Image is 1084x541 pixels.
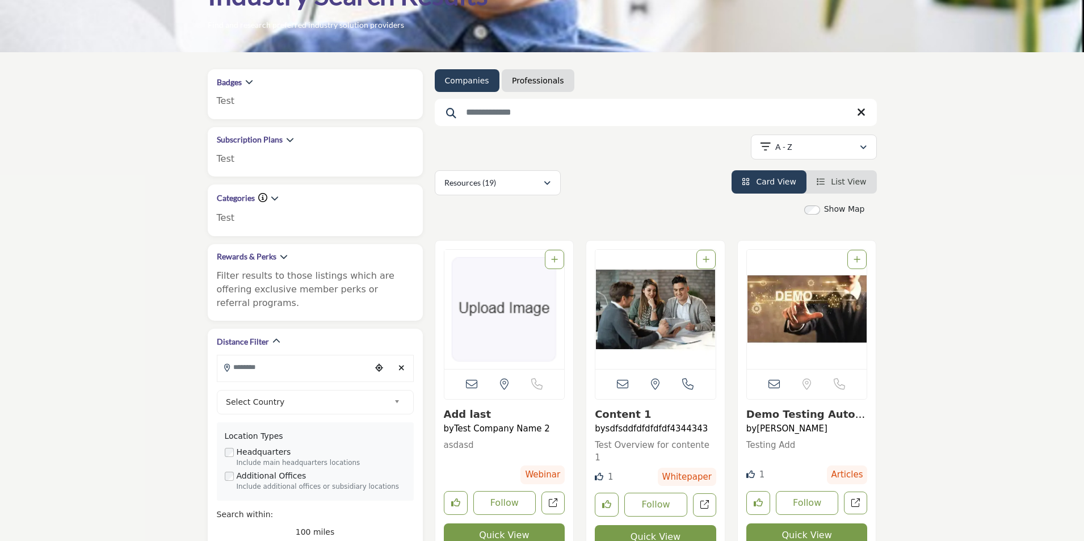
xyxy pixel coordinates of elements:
h2: Rewards & Perks [217,251,276,262]
button: Follow [776,491,839,515]
a: Open Resources [844,492,867,515]
p: Test [217,211,414,225]
a: View Card [742,177,796,186]
a: View details about sfsdf [595,408,651,420]
p: Filter results to those listings which are offering exclusive member perks or referral programs. [217,269,414,310]
i: Open Contact Info [682,379,694,390]
h3: Content 1 [595,408,716,421]
h2: Subscription Plans [217,134,283,145]
span: Whitepaper [658,468,716,487]
a: Test Company Name 2 [454,423,550,434]
div: Choose your current location [371,356,388,380]
span: Select Country [226,395,389,409]
button: Like Resources [746,491,770,515]
button: Like Resources [595,493,619,517]
a: View details about ramson [747,250,867,369]
h3: Add last [444,408,565,421]
div: Location Types [225,430,406,442]
div: Click to view information [258,191,267,205]
a: View details about gdgdgdg123 [444,408,491,420]
span: Card View [756,177,796,186]
span: 1 [759,469,765,480]
a: Add To List For Resource [551,255,558,264]
input: Search Location [217,356,371,378]
a: sdfsddfdfdfdfdf4344343 [606,423,708,434]
label: Headquarters [237,446,291,458]
div: Include additional offices or subsidiary locations [237,482,406,492]
a: Companies [445,75,489,86]
span: 100 miles [296,527,335,536]
label: Additional Offices [237,470,306,482]
div: Include main headquarters locations [237,458,406,468]
a: Testing Add [746,439,868,452]
img: Content 1 listing image [595,250,716,369]
p: A - Z [775,141,792,153]
span: 1 [608,472,614,482]
label: Show Map [824,203,865,215]
img: Demo Testing Automation listing image [747,250,867,369]
button: A - Z [751,135,877,160]
a: [PERSON_NAME] [757,423,827,434]
h3: Demo Testing Automation [746,408,868,421]
a: View details about gdgdgdg123 [444,250,565,369]
button: Like Resources [444,491,468,515]
a: View details about sfsdf [595,250,716,369]
div: Clear search location [393,356,410,380]
a: Open Resources [541,492,565,515]
div: Search within: [217,509,414,521]
a: Add To List For Resource [854,255,860,264]
h2: Badges [217,77,242,88]
li: List View [806,170,877,194]
p: Test [217,152,414,166]
a: View List [817,177,867,186]
button: Follow [473,491,536,515]
i: OpenSearch Data For Like and Follow [595,472,603,481]
a: Test Overview for contente 1 [595,439,716,464]
a: Professionals [512,75,564,86]
img: Add last listing image [444,250,565,369]
p: Test [217,94,414,108]
p: Resources (19) [444,177,496,188]
a: Information about Categories [258,192,267,203]
span: Webinar [520,465,565,484]
li: Card View [732,170,806,194]
button: Resources (19) [435,170,561,195]
a: asdasd [444,439,565,452]
a: Open Resources [693,493,716,517]
h2: Categories [217,192,255,204]
h4: by [595,423,716,434]
i: OpenSearch Data For Like and Follow [746,470,755,479]
h4: by [444,423,565,434]
h2: Distance Filter [217,336,269,347]
a: Add To List For Resource [703,255,709,264]
input: Search Keyword [435,99,877,126]
a: View details about ramson [746,408,866,433]
span: Articles [827,465,868,484]
button: Follow [624,493,687,517]
p: Find and research preferred industry solution providers [208,19,404,31]
span: List View [831,177,866,186]
h4: by [746,423,868,434]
